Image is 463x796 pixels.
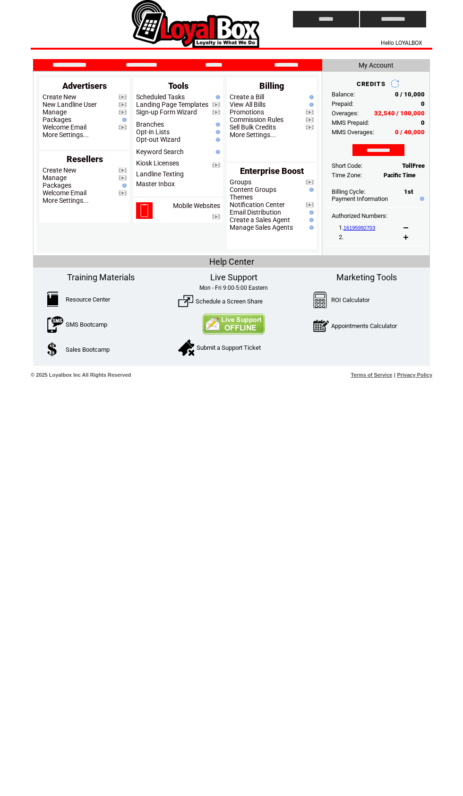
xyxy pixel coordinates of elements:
span: Prepaid: [332,100,353,107]
img: help.gif [307,218,314,222]
img: video.png [306,125,314,130]
a: Landing Page Templates [136,101,208,108]
a: Mobile Websites [173,202,220,209]
span: My Account [359,61,394,69]
img: help.gif [120,118,127,122]
a: Manage [43,108,67,116]
a: Commission Rules [230,116,283,123]
a: Create New [43,93,77,101]
img: video.png [212,163,220,168]
img: video.png [306,117,314,122]
a: New Landline User [43,101,97,108]
img: help.gif [214,95,220,99]
span: 32,540 / 100,000 [374,110,425,117]
span: Hello LOYALBOX [381,40,422,46]
img: help.gif [214,150,220,154]
a: Opt-in Lists [136,128,170,136]
a: Promotions [230,108,264,116]
a: Themes [230,193,253,201]
span: © 2025 Loyalbox Inc All Rights Reserved [31,372,131,378]
a: ROI Calculator [331,296,369,303]
span: Short Code: [332,162,362,169]
img: video.png [119,95,127,100]
img: SMSBootcamp.png [47,316,63,333]
a: Groups [230,178,251,186]
a: Create a Bill [230,93,264,101]
img: video.png [119,168,127,173]
a: Kiosk Licenses [136,159,179,167]
img: help.gif [307,95,314,99]
img: help.gif [214,130,220,134]
a: Welcome Email [43,189,86,197]
img: mobile-websites.png [136,202,153,219]
a: Manage Sales Agents [230,224,293,231]
span: 2. [339,234,343,241]
span: MMS Prepaid: [332,119,369,126]
a: Sales Bootcamp [66,346,110,353]
span: Marketing Tools [336,272,397,282]
span: 0 [421,119,425,126]
a: Create New [43,166,77,174]
a: Keyword Search [136,148,184,156]
a: Manage [43,174,67,182]
img: help.gif [307,188,314,192]
a: Sell Bulk Credits [230,123,276,131]
span: | [394,372,395,378]
img: video.png [306,180,314,185]
span: Overages: [332,110,359,117]
a: Opt-out Wizard [136,136,180,143]
a: Branches [136,121,164,128]
a: Packages [43,116,71,123]
span: Advertisers [62,81,107,91]
a: Appointments Calculator [331,322,397,329]
a: Submit a Support Ticket [197,344,261,351]
span: Pacific Time [384,172,416,179]
img: help.gif [214,138,220,142]
a: Master Inbox [136,180,175,188]
span: 0 [421,100,425,107]
img: video.png [306,110,314,115]
span: Training Materials [67,272,135,282]
a: Schedule a Screen Share [196,298,263,305]
img: video.png [306,202,314,208]
a: Content Groups [230,186,276,193]
a: Sign-up Form Wizard [136,108,197,116]
span: Time Zone: [332,172,362,179]
a: Scheduled Tasks [136,93,185,101]
img: ResourceCenter.png [47,292,58,307]
img: Contact Us [202,313,265,335]
img: video.png [212,110,220,115]
span: 1. [339,224,375,231]
a: 16195992703 [343,225,375,231]
span: Billing [259,81,284,91]
img: video.png [212,102,220,107]
a: Create a Sales Agent [230,216,290,224]
a: Terms of Service [351,372,393,378]
a: Landline Texting [136,170,184,178]
span: CREDITS [357,80,386,87]
span: Enterprise Boost [240,166,304,176]
a: Privacy Policy [397,372,432,378]
img: ScreenShare.png [178,294,193,309]
span: Balance: [332,91,355,98]
span: MMS Overages: [332,129,374,136]
img: help.gif [307,225,314,230]
a: SMS Bootcamp [66,321,107,328]
img: help.gif [120,183,127,188]
img: Calculator.png [313,292,327,308]
img: SalesBootcamp.png [47,342,58,356]
span: 1st [404,188,413,195]
a: More Settings... [230,131,276,138]
a: Resource Center [66,296,110,303]
span: Resellers [67,154,103,164]
a: Welcome Email [43,123,86,131]
a: Payment Information [332,195,388,202]
span: 0 / 10,000 [395,91,425,98]
img: help.gif [307,103,314,107]
span: Billing Cycle: [332,188,365,195]
a: Packages [43,182,71,189]
img: video.png [212,214,220,219]
a: Email Distribution [230,208,281,216]
a: More Settings... [43,131,89,138]
span: Mon - Fri 9:00-5:00 Eastern [199,285,268,291]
